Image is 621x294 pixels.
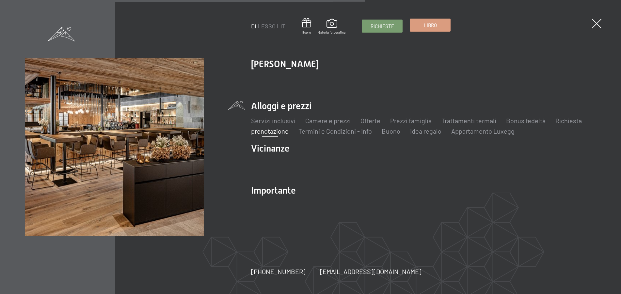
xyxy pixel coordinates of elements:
[251,267,306,276] a: [PHONE_NUMBER]
[362,20,402,32] a: Richieste
[371,23,394,29] font: Richieste
[320,267,422,276] a: [EMAIL_ADDRESS][DOMAIN_NAME]
[251,127,289,135] a: prenotazione
[320,268,422,275] font: [EMAIL_ADDRESS][DOMAIN_NAME]
[410,19,450,31] a: Libro
[382,127,400,135] a: Buono
[302,18,311,35] a: Buono
[390,117,432,125] a: Prezzi famiglia
[506,117,546,125] a: Bonus fedeltà
[302,30,311,34] font: Buono
[318,19,345,35] a: Galleria fotografica
[280,22,285,30] a: IT
[318,30,345,34] font: Galleria fotografica
[555,117,582,125] a: Richiesta
[424,22,437,28] font: Libro
[305,117,351,125] a: Camere e prezzi
[261,22,276,30] a: ESSO
[441,117,496,125] a: Trattamenti termali
[251,268,306,275] font: [PHONE_NUMBER]
[251,117,295,125] a: Servizi inclusivi
[410,127,441,135] a: Idea regalo
[251,22,256,30] a: DI
[360,117,380,125] a: Offerte
[298,127,372,135] a: Termini e Condizioni - Info
[451,127,515,135] a: Appartamento Luxegg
